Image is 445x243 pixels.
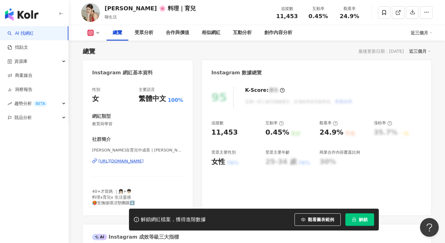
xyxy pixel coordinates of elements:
button: 觀看圖表範例 [294,213,341,226]
span: 11,453 [276,13,298,19]
a: 商案媒合 [7,72,32,79]
span: 聊生活 [105,15,117,19]
div: 社群簡介 [92,136,111,143]
div: 主要語言 [139,87,155,92]
span: 競品分析 [14,111,32,125]
div: 最後更新日期：[DATE] [358,49,404,54]
div: 女性 [211,157,225,167]
div: 11,453 [211,128,238,137]
div: Instagram 成效等級三大指標 [92,234,179,241]
div: 互動率 [306,6,330,12]
span: 教育與學習 [92,121,183,127]
span: lock [352,217,356,222]
button: 解鎖 [345,213,374,226]
div: 受眾主要性別 [211,150,236,155]
span: 24.9% [340,13,359,19]
a: 洞察報告 [7,87,32,93]
div: 近三個月 [409,47,431,55]
a: searchAI 找網紅 [7,30,34,37]
div: 受眾主要年齡 [265,150,290,155]
div: [URL][DOMAIN_NAME] [98,158,144,164]
div: 互動分析 [233,29,252,37]
span: [PERSON_NAME]在育兒中成長 | [PERSON_NAME] [92,147,183,153]
div: Instagram 網紅基本資料 [92,69,153,76]
span: 資源庫 [14,54,27,68]
span: 40+才當媽 ｜👧🏻+👦🏻 料理x育兒x 生活靈感 🥵安撫循環涼墊團購⬇️ [92,189,135,205]
div: 24.9% [319,128,343,137]
img: KOL Avatar [81,3,100,22]
div: 商業合作內容覆蓋比例 [319,150,360,155]
div: 網紅類型 [92,113,111,120]
div: Instagram 數據總覽 [211,69,262,76]
div: 漲粉率 [374,120,392,126]
div: 繁體中文 [139,94,166,104]
span: 觀看圖表範例 [308,217,334,222]
div: AI [92,234,107,240]
div: 追蹤數 [275,6,299,12]
div: [PERSON_NAME] 🌸 料理｜育兒 [105,4,196,12]
div: 觀看率 [319,120,338,126]
span: rise [7,102,12,106]
span: 100% [168,97,183,104]
div: 相似網紅 [202,29,220,37]
div: 女 [92,94,99,104]
img: logo [5,8,38,21]
span: 0.45% [309,13,328,19]
div: 受眾分析 [135,29,153,37]
div: 創作內容分析 [264,29,292,37]
div: BETA [33,101,47,107]
div: 觀看率 [338,6,361,12]
div: 總覽 [113,29,122,37]
div: 性別 [92,87,100,92]
div: 追蹤數 [211,120,224,126]
div: K-Score : [245,87,285,94]
div: 0.45% [265,128,289,137]
div: 總覽 [83,47,95,56]
span: 解鎖 [359,217,368,222]
a: [URL][DOMAIN_NAME] [92,158,183,164]
span: 趨勢分析 [14,97,47,111]
div: 互動率 [265,120,284,126]
div: 合作與價值 [166,29,189,37]
div: 近三個月 [411,28,433,38]
div: 解鎖網紅檔案，獲得進階數據 [141,216,206,223]
a: 找貼文 [7,44,28,51]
